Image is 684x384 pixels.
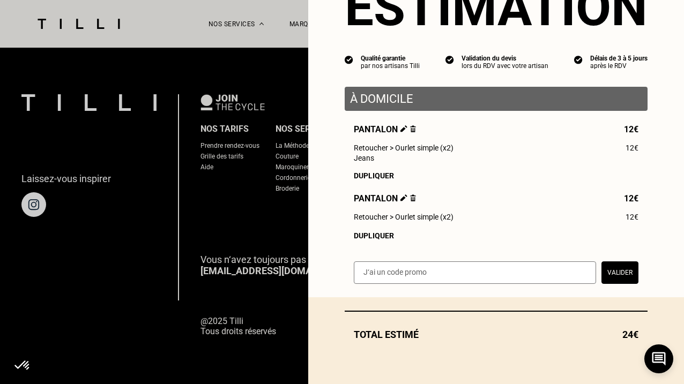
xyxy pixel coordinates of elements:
img: Supprimer [410,194,416,201]
span: 24€ [622,329,638,340]
div: Qualité garantie [361,55,420,62]
input: J‘ai un code promo [354,261,596,284]
img: Éditer [400,194,407,201]
img: Éditer [400,125,407,132]
div: Validation du devis [462,55,548,62]
div: Délais de 3 à 5 jours [590,55,648,62]
button: Valider [601,261,638,284]
div: par nos artisans Tilli [361,62,420,70]
img: icon list info [445,55,454,64]
span: Retoucher > Ourlet simple (x2) [354,213,453,221]
div: lors du RDV avec votre artisan [462,62,548,70]
div: Dupliquer [354,231,638,240]
span: Pantalon [354,124,416,134]
div: après le RDV [590,62,648,70]
p: À domicile [350,92,642,106]
span: 12€ [624,193,638,204]
span: Jeans [354,154,374,162]
span: 12€ [626,213,638,221]
span: Pantalon [354,193,416,204]
img: Supprimer [410,125,416,132]
img: icon list info [574,55,583,64]
div: Dupliquer [354,171,638,180]
img: icon list info [345,55,353,64]
div: Total estimé [345,329,648,340]
span: Retoucher > Ourlet simple (x2) [354,144,453,152]
span: 12€ [624,124,638,134]
span: 12€ [626,144,638,152]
